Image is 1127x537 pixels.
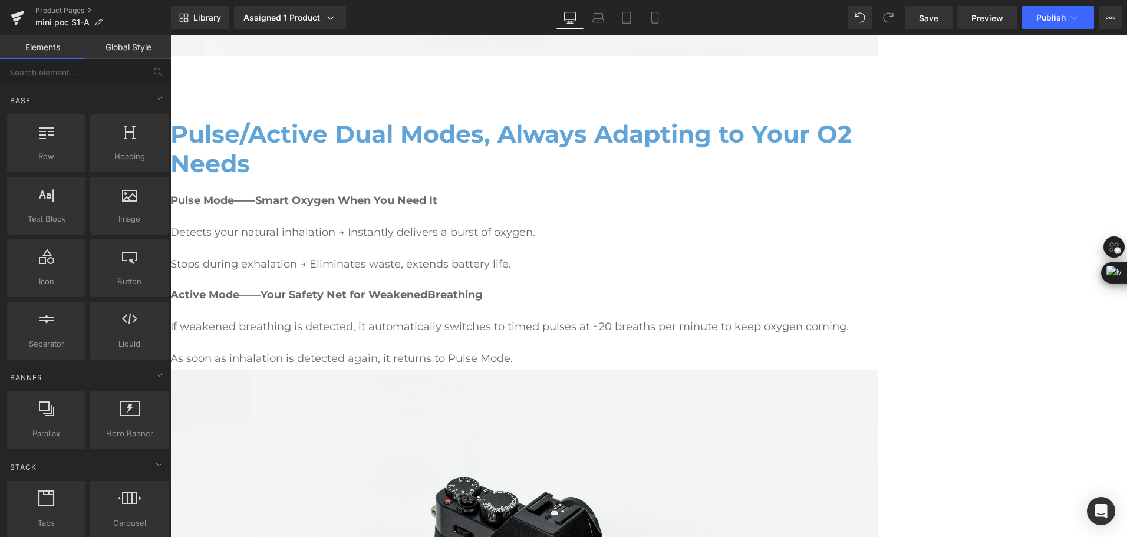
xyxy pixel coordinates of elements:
[11,517,82,529] span: Tabs
[641,6,669,29] a: Mobile
[85,35,171,59] a: Global Style
[1099,6,1122,29] button: More
[11,338,82,350] span: Separator
[612,6,641,29] a: Tablet
[94,427,165,440] span: Hero Banner
[94,150,165,163] span: Heading
[35,18,90,27] span: mini poc S1-A
[35,6,171,15] a: Product Pages
[957,6,1017,29] a: Preview
[1087,497,1115,525] div: Open Intercom Messenger
[11,427,82,440] span: Parallax
[171,6,229,29] a: New Library
[11,150,82,163] span: Row
[193,12,221,23] span: Library
[876,6,900,29] button: Redo
[243,12,337,24] div: Assigned 1 Product
[9,372,44,383] span: Banner
[584,6,612,29] a: Laptop
[919,12,938,24] span: Save
[556,6,584,29] a: Desktop
[1036,13,1066,22] span: Publish
[11,275,82,288] span: Icon
[94,517,165,529] span: Carousel
[848,6,872,29] button: Undo
[170,35,1127,537] iframe: To enrich screen reader interactions, please activate Accessibility in Grammarly extension settings
[94,338,165,350] span: Liquid
[9,95,32,106] span: Base
[971,12,1003,24] span: Preview
[11,213,82,225] span: Text Block
[94,275,165,288] span: Button
[9,462,38,473] span: Stack
[257,253,312,266] span: Breathing
[1022,6,1094,29] button: Publish
[94,213,165,225] span: Image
